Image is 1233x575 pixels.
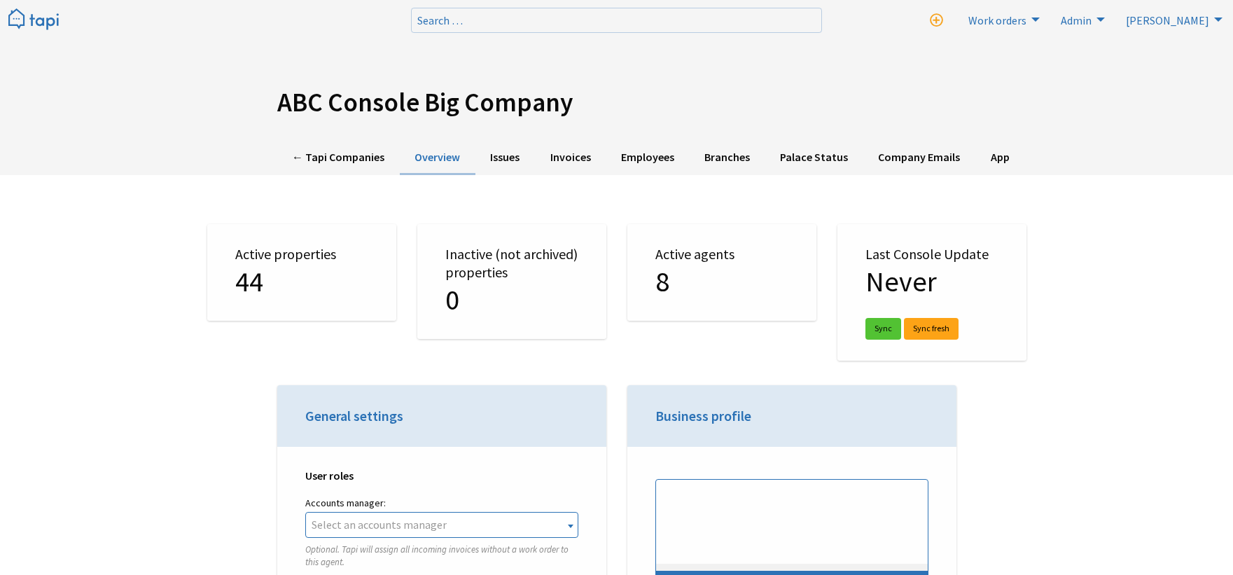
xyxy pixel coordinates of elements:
a: App [975,141,1024,175]
a: Admin [1052,8,1108,31]
a: Company Emails [863,141,975,175]
h1: ABC Console Big Company [277,87,956,118]
li: Josh [1117,8,1226,31]
a: Issues [475,141,535,175]
span: Search … [417,13,463,27]
a: Overview [400,141,475,175]
span: 8 [655,264,669,299]
span: Never [865,264,937,299]
span: Work orders [968,13,1026,27]
div: Active properties [207,224,396,321]
a: ← Tapi Companies [277,141,400,175]
a: Employees [606,141,689,175]
span: [PERSON_NAME] [1126,13,1209,27]
a: Sync [865,318,901,340]
img: Tapi logo [8,8,59,32]
span: Select an accounts manager [312,518,447,532]
a: Branches [689,141,765,175]
p: Optional. Tapi will assign all incoming invoices without a work order to this agent. [305,543,578,569]
strong: User roles [305,469,354,483]
a: Palace Status [765,141,863,175]
a: Invoices [535,141,606,175]
div: Active agents [627,224,816,321]
label: Accounts manager: [305,494,578,512]
span: Admin [1061,13,1092,27]
h3: General settings [305,406,578,426]
a: Work orders [960,8,1043,31]
div: Last Console Update [837,224,1026,361]
span: 44 [235,264,263,299]
a: Sync fresh [904,318,959,340]
i: New work order [930,14,943,27]
a: [PERSON_NAME] [1117,8,1226,31]
div: Inactive (not archived) properties [417,224,606,339]
span: 0 [445,282,459,317]
h3: Business profile [655,406,928,426]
